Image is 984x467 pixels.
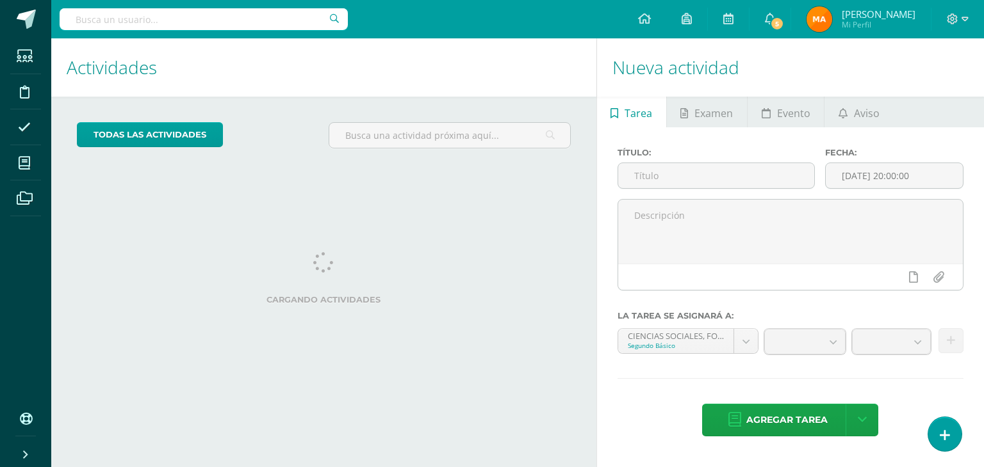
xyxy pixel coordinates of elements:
[667,97,747,127] a: Examen
[770,17,784,31] span: 5
[625,98,652,129] span: Tarea
[618,311,963,321] label: La tarea se asignará a:
[746,404,828,436] span: Agregar tarea
[612,38,969,97] h1: Nueva actividad
[824,97,893,127] a: Aviso
[777,98,810,129] span: Evento
[618,329,758,353] a: CIENCIAS SOCIALES, FORMACIÓN CIUDADANA E INTERCULTURALIDAD 'Sección A'Segundo Básico
[748,97,824,127] a: Evento
[60,8,348,30] input: Busca un usuario...
[618,163,815,188] input: Título
[597,97,666,127] a: Tarea
[825,148,963,157] label: Fecha:
[807,6,832,32] img: 5d98c8432932463505bd6846e15a9a15.png
[67,38,581,97] h1: Actividades
[77,122,223,147] a: todas las Actividades
[842,19,915,30] span: Mi Perfil
[628,329,724,341] div: CIENCIAS SOCIALES, FORMACIÓN CIUDADANA E INTERCULTURALIDAD 'Sección A'
[77,295,571,305] label: Cargando actividades
[329,123,570,148] input: Busca una actividad próxima aquí...
[618,148,816,157] label: Título:
[842,8,915,20] span: [PERSON_NAME]
[854,98,880,129] span: Aviso
[826,163,963,188] input: Fecha de entrega
[628,341,724,350] div: Segundo Básico
[694,98,733,129] span: Examen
